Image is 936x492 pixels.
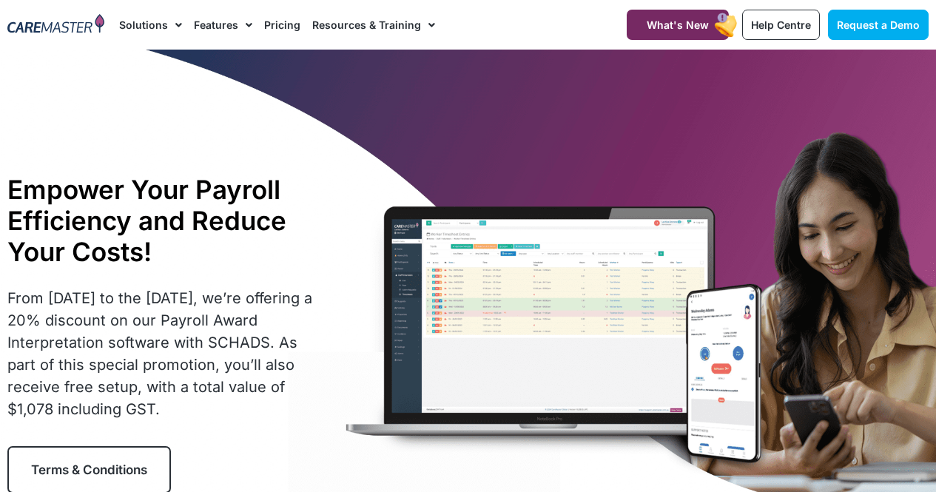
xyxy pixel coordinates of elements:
span: Terms & Conditions [31,462,147,477]
img: CareMaster Logo [7,14,104,36]
span: Request a Demo [837,18,920,31]
span: Help Centre [751,18,811,31]
p: From [DATE] to the [DATE], we’re offering a 20% discount on our Payroll Award Interpretation soft... [7,287,320,420]
h1: Empower Your Payroll Efficiency and Reduce Your Costs! [7,174,320,267]
a: What's New [627,10,729,40]
span: What's New [647,18,709,31]
a: Help Centre [742,10,820,40]
a: Request a Demo [828,10,929,40]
